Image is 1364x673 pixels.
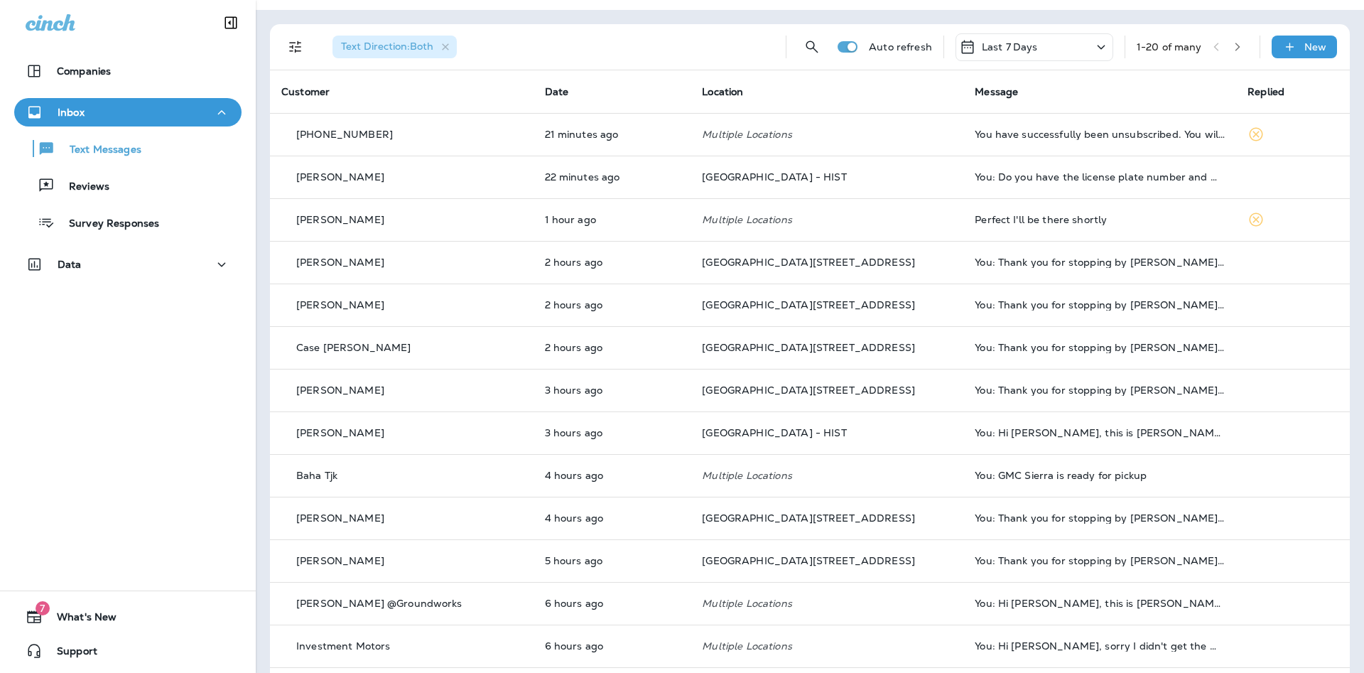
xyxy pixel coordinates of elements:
[332,36,457,58] div: Text Direction:Both
[296,427,384,438] p: [PERSON_NAME]
[982,41,1038,53] p: Last 7 Days
[545,427,680,438] p: Aug 15, 2025 11:55 AM
[545,342,680,353] p: Aug 15, 2025 12:58 PM
[702,512,915,524] span: [GEOGRAPHIC_DATA][STREET_ADDRESS]
[545,470,680,481] p: Aug 15, 2025 11:12 AM
[55,181,109,194] p: Reviews
[58,107,85,118] p: Inbox
[14,134,242,163] button: Text Messages
[296,171,384,183] p: [PERSON_NAME]
[702,426,846,439] span: [GEOGRAPHIC_DATA] - HIST
[702,640,952,652] p: Multiple Locations
[14,603,242,631] button: 7What's New
[43,611,117,628] span: What's New
[869,41,932,53] p: Auto refresh
[57,65,111,77] p: Companies
[545,640,680,652] p: Aug 15, 2025 09:01 AM
[975,299,1225,311] div: You: Thank you for stopping by Jensen Tire & Auto - South 144th Street. Please take 30 seconds to...
[296,640,390,652] p: Investment Motors
[545,384,680,396] p: Aug 15, 2025 11:58 AM
[702,85,743,98] span: Location
[975,214,1225,225] div: Perfect I'll be there shortly
[702,214,952,225] p: Multiple Locations
[296,384,384,396] p: [PERSON_NAME]
[545,85,569,98] span: Date
[545,598,680,609] p: Aug 15, 2025 09:28 AM
[36,601,50,615] span: 7
[702,171,846,183] span: [GEOGRAPHIC_DATA] - HIST
[1247,85,1284,98] span: Replied
[296,299,384,311] p: [PERSON_NAME]
[975,129,1225,140] div: You have successfully been unsubscribed. You will not receive any more messages from this number....
[975,85,1018,98] span: Message
[296,342,411,353] p: Case [PERSON_NAME]
[545,129,680,140] p: Aug 15, 2025 03:25 PM
[702,298,915,311] span: [GEOGRAPHIC_DATA][STREET_ADDRESS]
[975,171,1225,183] div: You: Do you have the license plate number and mileage of that Mercedes Benz getting the one tire?
[975,342,1225,353] div: You: Thank you for stopping by Jensen Tire & Auto - South 144th Street. Please take 30 seconds to...
[702,554,915,567] span: [GEOGRAPHIC_DATA][STREET_ADDRESS]
[43,645,97,662] span: Support
[702,129,952,140] p: Multiple Locations
[975,598,1225,609] div: You: Hi Chris, this is Jeremy at Jensen Tire. I got approval from ARI to work on your truck, when...
[975,257,1225,268] div: You: Thank you for stopping by Jensen Tire & Auto - South 144th Street. Please take 30 seconds to...
[14,208,242,237] button: Survey Responses
[545,512,680,524] p: Aug 15, 2025 10:58 AM
[296,598,462,609] p: [PERSON_NAME] @Groundworks
[1137,41,1202,53] div: 1 - 20 of many
[975,640,1225,652] div: You: Hi Ty, sorry I didn't get the message until this morning we were closed up. I got it ready w...
[545,299,680,311] p: Aug 15, 2025 12:58 PM
[545,257,680,268] p: Aug 15, 2025 12:58 PM
[211,9,251,37] button: Collapse Sidebar
[296,214,384,225] p: [PERSON_NAME]
[1304,41,1326,53] p: New
[14,57,242,85] button: Companies
[702,341,915,354] span: [GEOGRAPHIC_DATA][STREET_ADDRESS]
[281,33,310,61] button: Filters
[545,171,680,183] p: Aug 15, 2025 03:24 PM
[55,217,159,231] p: Survey Responses
[55,144,141,157] p: Text Messages
[545,555,680,566] p: Aug 15, 2025 09:58 AM
[14,637,242,665] button: Support
[14,171,242,200] button: Reviews
[296,129,393,140] p: [PHONE_NUMBER]
[702,256,915,269] span: [GEOGRAPHIC_DATA][STREET_ADDRESS]
[975,384,1225,396] div: You: Thank you for stopping by Jensen Tire & Auto - South 144th Street. Please take 30 seconds to...
[975,512,1225,524] div: You: Thank you for stopping by Jensen Tire & Auto - South 144th Street. Please take 30 seconds to...
[296,257,384,268] p: [PERSON_NAME]
[296,470,337,481] p: Baha Tjk
[975,555,1225,566] div: You: Thank you for stopping by Jensen Tire & Auto - South 144th Street. Please take 30 seconds to...
[281,85,330,98] span: Customer
[702,598,952,609] p: Multiple Locations
[14,250,242,279] button: Data
[296,512,384,524] p: [PERSON_NAME]
[702,384,915,397] span: [GEOGRAPHIC_DATA][STREET_ADDRESS]
[14,98,242,126] button: Inbox
[975,427,1225,438] div: You: Hi Sandra, this is Jeremy at Jensen Tire. I have your tire ready whenever you are able to co...
[58,259,82,270] p: Data
[296,555,384,566] p: [PERSON_NAME]
[975,470,1225,481] div: You: GMC Sierra is ready for pickup
[341,40,433,53] span: Text Direction : Both
[545,214,680,225] p: Aug 15, 2025 02:40 PM
[798,33,826,61] button: Search Messages
[702,470,952,481] p: Multiple Locations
